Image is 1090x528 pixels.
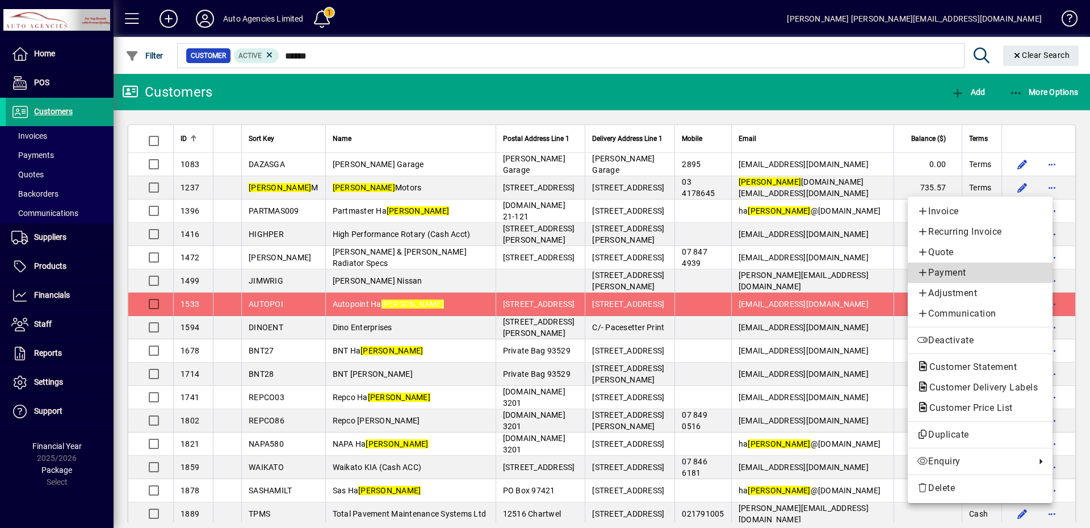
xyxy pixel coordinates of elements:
span: Deactivate [917,334,1043,347]
span: Enquiry [917,455,1030,468]
span: Communication [917,307,1043,321]
span: Adjustment [917,286,1043,300]
span: Customer Delivery Labels [917,382,1043,393]
span: Duplicate [917,428,1043,442]
span: Customer Price List [917,402,1018,413]
span: Payment [917,266,1043,280]
span: Customer Statement [917,361,1022,372]
span: Recurring Invoice [917,225,1043,239]
span: Invoice [917,205,1043,218]
span: Quote [917,246,1043,259]
button: Deactivate customer [908,330,1053,351]
span: Delete [917,481,1043,495]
